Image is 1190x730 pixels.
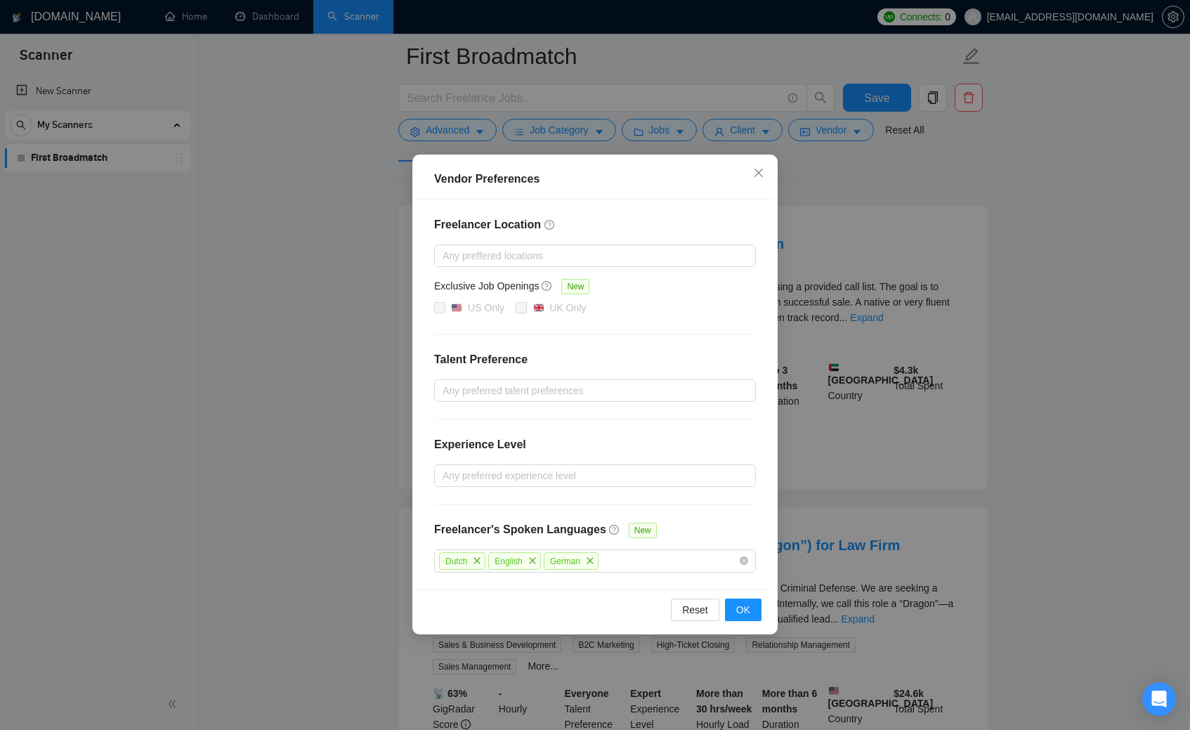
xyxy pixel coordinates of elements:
button: Reset [671,599,719,621]
span: close [469,553,485,568]
span: OK [736,602,750,618]
span: English [495,556,522,566]
span: question-circle [609,524,620,535]
span: question-circle [542,280,553,292]
span: New [561,279,589,294]
img: 🇬🇧 [534,303,544,313]
h4: Talent Preference [434,351,756,368]
span: close-circle [740,556,748,565]
div: US Only [468,300,504,315]
span: New [629,523,657,538]
span: close [753,167,764,178]
div: Vendor Preferences [434,171,756,188]
span: Reset [682,602,708,618]
span: Dutch [445,556,467,566]
span: German [550,556,580,566]
span: close [582,553,598,568]
button: OK [725,599,761,621]
h4: Experience Level [434,436,526,453]
div: Open Intercom Messenger [1142,682,1176,716]
h5: Exclusive Job Openings [434,278,539,294]
button: Close [740,155,778,193]
img: 🇺🇸 [452,303,462,313]
h4: Freelancer's Spoken Languages [434,521,606,538]
span: close [525,553,540,568]
h4: Freelancer Location [434,216,756,233]
span: question-circle [544,219,556,230]
div: UK Only [549,300,586,315]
